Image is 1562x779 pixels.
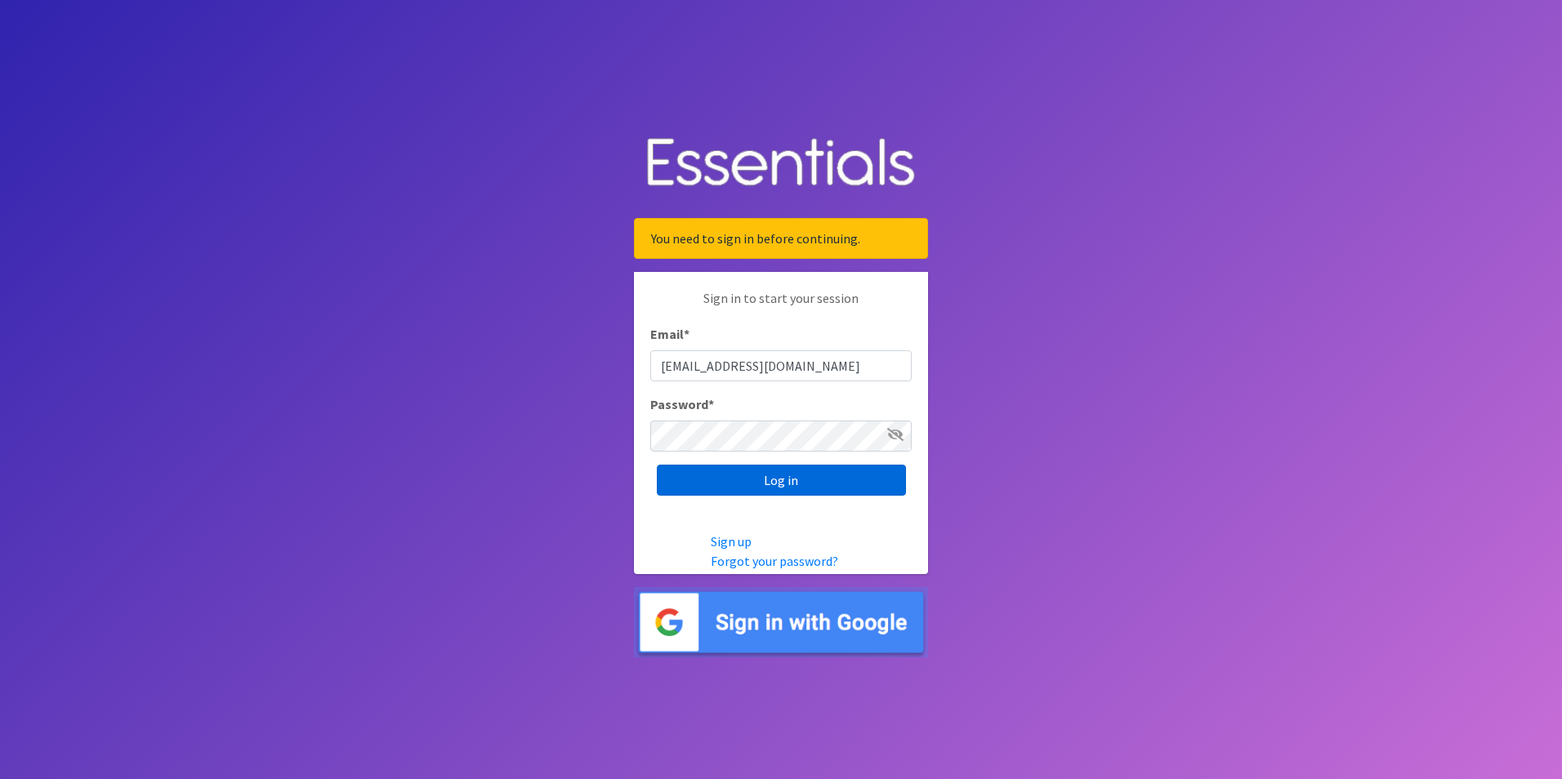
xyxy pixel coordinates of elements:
input: Log in [657,465,906,496]
abbr: required [684,326,690,342]
label: Email [650,324,690,344]
abbr: required [708,396,714,412]
a: Forgot your password? [711,553,838,569]
a: Sign up [711,533,752,550]
div: You need to sign in before continuing. [634,218,928,259]
img: Human Essentials [634,122,928,206]
img: Sign in with Google [634,587,928,658]
label: Password [650,394,714,414]
p: Sign in to start your session [650,288,912,324]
